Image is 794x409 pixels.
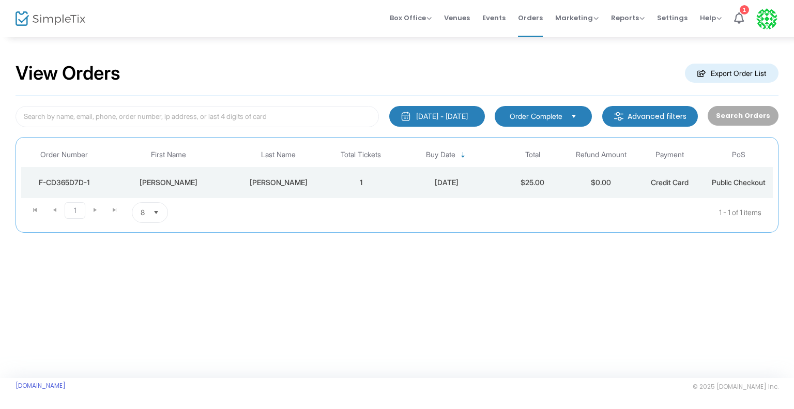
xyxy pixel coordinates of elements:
[416,111,468,122] div: [DATE] - [DATE]
[390,13,432,23] span: Box Office
[149,203,163,222] button: Select
[21,143,773,198] div: Data table
[24,177,104,188] div: F-CD365D7D-1
[740,5,749,14] div: 1
[655,150,684,159] span: Payment
[657,5,688,31] span: Settings
[327,167,395,198] td: 1
[40,150,88,159] span: Order Number
[16,382,66,390] a: [DOMAIN_NAME]
[518,5,543,31] span: Orders
[141,207,145,218] span: 8
[614,111,624,122] img: filter
[602,106,698,127] m-button: Advanced filters
[271,202,761,223] kendo-pager-info: 1 - 1 of 1 items
[151,150,186,159] span: First Name
[693,383,778,391] span: © 2025 [DOMAIN_NAME] Inc.
[685,64,778,83] m-button: Export Order List
[567,143,636,167] th: Refund Amount
[482,5,506,31] span: Events
[110,177,228,188] div: Matthew
[389,106,485,127] button: [DATE] - [DATE]
[444,5,470,31] span: Venues
[65,202,85,219] span: Page 1
[510,111,562,122] span: Order Complete
[712,178,766,187] span: Public Checkout
[567,111,581,122] button: Select
[233,177,324,188] div: Downing
[16,62,120,85] h2: View Orders
[555,13,599,23] span: Marketing
[459,151,467,159] span: Sortable
[498,167,567,198] td: $25.00
[398,177,496,188] div: 8/14/2025
[567,167,636,198] td: $0.00
[16,106,379,127] input: Search by name, email, phone, order number, ip address, or last 4 digits of card
[611,13,645,23] span: Reports
[732,150,745,159] span: PoS
[498,143,567,167] th: Total
[401,111,411,122] img: monthly
[651,178,689,187] span: Credit Card
[700,13,722,23] span: Help
[261,150,296,159] span: Last Name
[426,150,455,159] span: Buy Date
[327,143,395,167] th: Total Tickets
